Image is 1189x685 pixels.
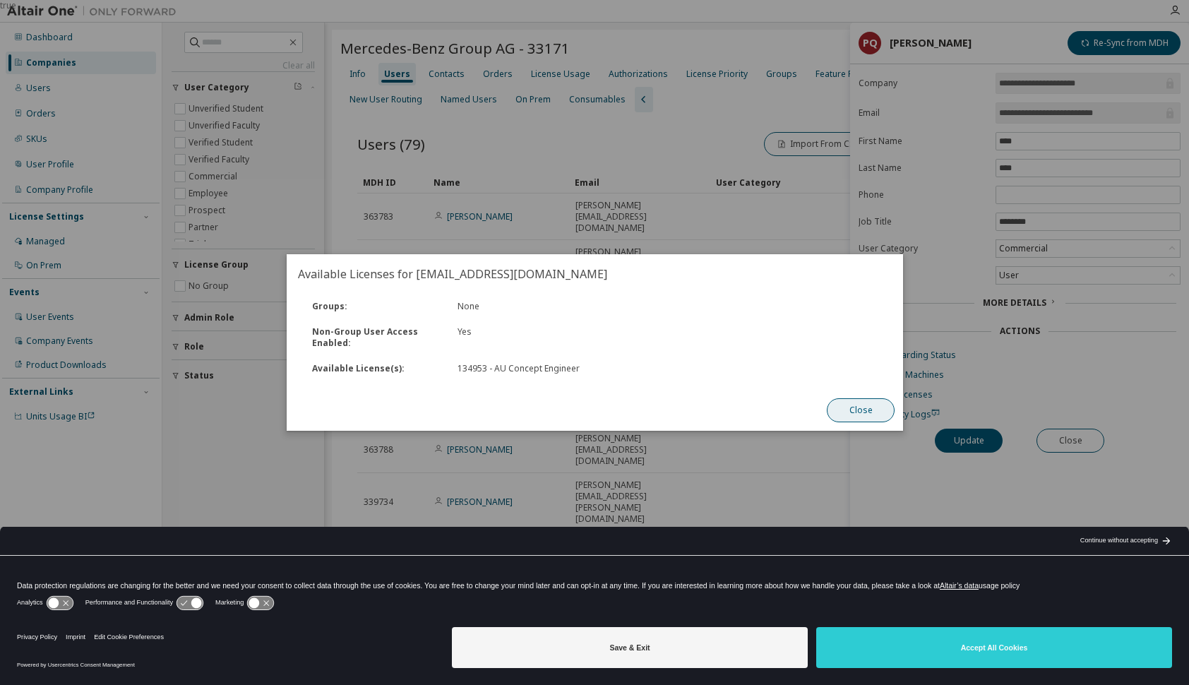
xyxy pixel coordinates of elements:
div: None [449,301,667,312]
div: Non-Group User Access Enabled : [304,326,449,349]
div: Groups : [304,301,449,312]
div: Yes [449,326,667,349]
button: Close [827,398,895,422]
h2: Available Licenses for [EMAIL_ADDRESS][DOMAIN_NAME] [287,254,903,294]
div: 134953 - AU Concept Engineer [458,363,659,374]
div: Available License(s) : [304,363,449,374]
